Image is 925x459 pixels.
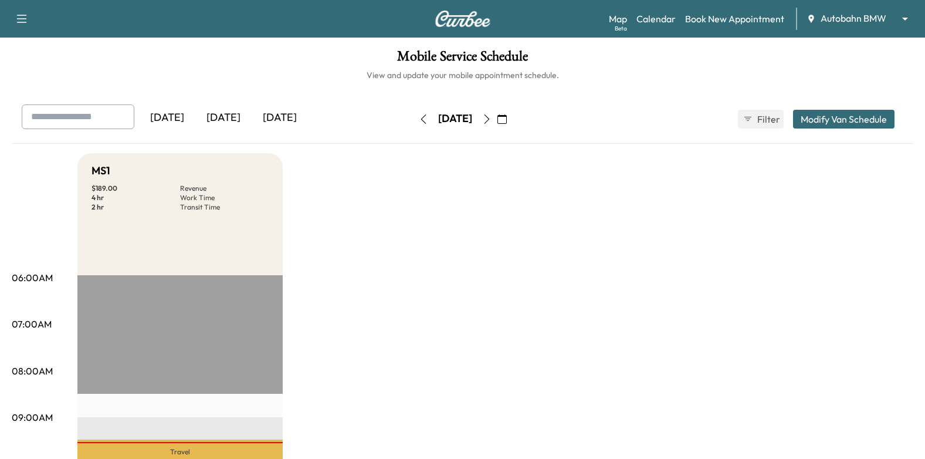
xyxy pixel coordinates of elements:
p: Revenue [180,184,269,193]
div: [DATE] [438,112,472,126]
p: Work Time [180,193,269,203]
p: 2 hr [92,203,180,212]
p: 4 hr [92,193,180,203]
div: [DATE] [195,104,252,131]
a: MapBeta [609,12,627,26]
img: Curbee Logo [435,11,491,27]
button: Filter [738,110,784,129]
h1: Mobile Service Schedule [12,49,913,69]
div: [DATE] [139,104,195,131]
p: Transit Time [180,203,269,212]
p: 08:00AM [12,364,53,378]
span: Filter [757,112,778,126]
a: Book New Appointment [685,12,784,26]
h5: MS1 [92,163,110,179]
h6: View and update your mobile appointment schedule. [12,69,913,81]
span: Autobahn BMW [821,12,886,25]
p: 07:00AM [12,317,52,331]
button: Modify Van Schedule [793,110,894,129]
div: [DATE] [252,104,308,131]
p: $ 189.00 [92,184,180,193]
p: 09:00AM [12,410,53,424]
a: Calendar [636,12,676,26]
div: Beta [615,24,627,33]
p: 06:00AM [12,271,53,285]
